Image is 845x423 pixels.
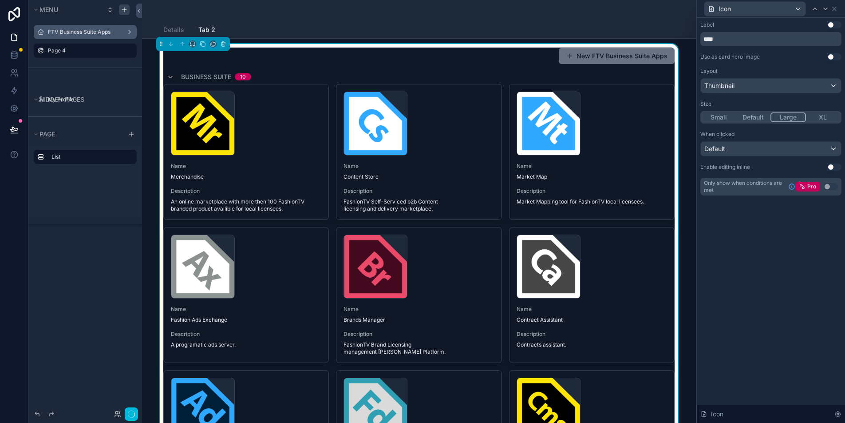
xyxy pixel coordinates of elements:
button: Page [32,128,122,140]
span: Description [517,188,667,195]
button: Default [700,141,841,156]
label: Layout [700,68,718,75]
span: Name [171,163,321,170]
span: A programatic ads server. [171,341,321,348]
span: Only show when conditions are met [704,180,785,194]
span: Thumbnail [704,81,734,90]
button: Small [702,112,736,122]
div: Label [700,21,714,28]
span: Icon [719,4,731,13]
button: Thumbnail [700,78,841,93]
label: List [51,153,130,160]
button: Hidden pages [32,93,133,106]
button: Icon [704,1,806,16]
label: My Profile [48,96,131,103]
span: Icon [711,410,723,419]
span: FashionTV Brand Licensing management [PERSON_NAME] Platform. [344,341,494,355]
label: When clicked [700,131,734,138]
span: Page [39,130,55,138]
span: Description [517,331,667,338]
a: NameFashion Ads ExchangeDescriptionA programatic ads server. [163,227,329,363]
div: scrollable content [28,146,142,173]
a: NameContract AssistantDescriptionContracts assistant. [509,227,675,363]
span: Market Map [517,173,667,180]
span: Description [344,188,494,195]
span: Description [171,331,321,338]
span: Business Suite [181,72,231,81]
span: Description [344,331,494,338]
span: Details [163,25,184,34]
span: Brands Manager [344,316,494,323]
span: FashionTV Self-Serviced b2b Content licensing and delivery marketplace. [344,198,494,212]
span: Content Store [344,173,494,180]
span: Default [704,144,725,153]
span: Pro [807,183,816,190]
button: New FTV Business Suite Apps [559,48,675,64]
span: Fashion Ads Exchange [171,316,321,323]
label: Size [700,100,711,108]
a: Details [163,22,184,39]
a: NameBrands ManagerDescriptionFashionTV Brand Licensing management [PERSON_NAME] Platform. [336,227,501,363]
a: NameMerchandiseDescriptionAn online marketplace with more then 100 FashionTV branded product avai... [163,84,329,220]
label: FTV Business Suite Apps [48,28,119,36]
span: Menu [39,6,58,13]
button: Default [736,112,771,122]
div: Use as card hero image [700,53,760,60]
a: NameMarket MapDescriptionMarket Mapping tool for FashionTV local licensees. [509,84,675,220]
button: XL [806,112,841,122]
span: Tab 2 [198,25,215,34]
span: Name [517,163,667,170]
span: Contract Assistant [517,316,667,323]
span: Name [344,163,494,170]
span: Description [171,188,321,195]
span: Contracts assistant. [517,341,667,348]
a: NameContent StoreDescriptionFashionTV Self-Serviced b2b Content licensing and delivery marketplace. [336,84,501,220]
button: Large [770,112,806,122]
span: Name [171,306,321,313]
label: Page 4 [48,47,131,54]
span: Name [517,306,667,313]
span: Name [344,306,494,313]
span: An online marketplace with more then 100 FashionTV branded product availible for local licensees. [171,198,321,212]
span: Market Mapping tool for FashionTV local licensees. [517,198,667,205]
div: Enable editing inline [700,164,750,171]
div: 10 [240,73,246,80]
button: Menu [32,4,101,16]
a: Tab 2 [198,22,215,40]
span: Merchandise [171,173,321,180]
